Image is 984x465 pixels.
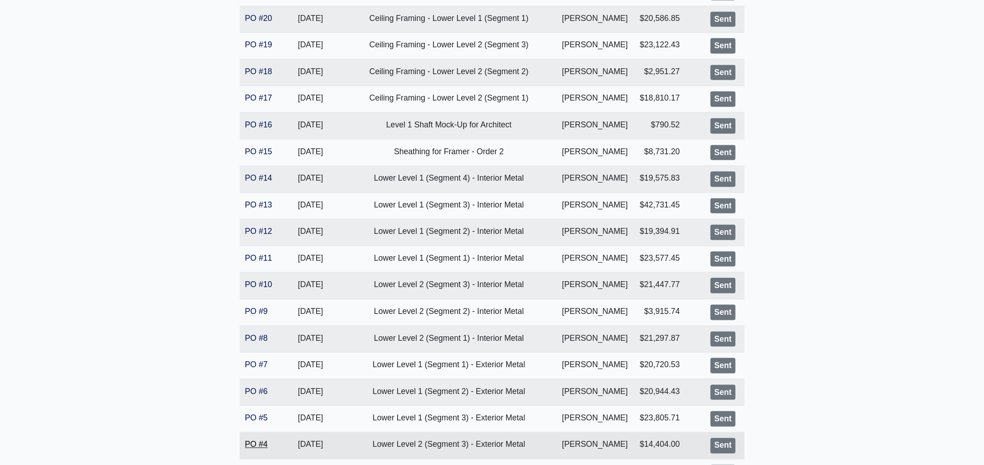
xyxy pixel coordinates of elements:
[279,166,342,193] td: [DATE]
[556,6,634,33] td: [PERSON_NAME]
[634,406,685,433] td: $23,805.71
[245,334,268,343] a: PO #8
[711,65,735,81] div: Sent
[245,413,268,422] a: PO #5
[556,33,634,60] td: [PERSON_NAME]
[279,112,342,139] td: [DATE]
[634,59,685,86] td: $2,951.27
[342,166,556,193] td: Lower Level 1 (Segment 4) - Interior Metal
[711,91,735,107] div: Sent
[279,273,342,299] td: [DATE]
[634,299,685,326] td: $3,915.74
[711,145,735,161] div: Sent
[711,172,735,187] div: Sent
[711,305,735,320] div: Sent
[342,6,556,33] td: Ceiling Framing - Lower Level 1 (Segment 1)
[634,139,685,166] td: $8,731.20
[634,246,685,273] td: $23,577.45
[245,173,272,182] a: PO #14
[279,299,342,326] td: [DATE]
[279,379,342,406] td: [DATE]
[634,192,685,219] td: $42,731.45
[279,192,342,219] td: [DATE]
[634,33,685,60] td: $23,122.43
[245,200,272,209] a: PO #13
[245,93,272,102] a: PO #17
[556,59,634,86] td: [PERSON_NAME]
[279,219,342,246] td: [DATE]
[342,273,556,299] td: Lower Level 2 (Segment 3) - Interior Metal
[556,112,634,139] td: [PERSON_NAME]
[245,147,272,156] a: PO #15
[634,166,685,193] td: $19,575.83
[556,273,634,299] td: [PERSON_NAME]
[279,433,342,460] td: [DATE]
[634,326,685,353] td: $21,297.87
[245,440,268,449] a: PO #4
[711,38,735,54] div: Sent
[634,219,685,246] td: $19,394.91
[556,353,634,379] td: [PERSON_NAME]
[279,326,342,353] td: [DATE]
[245,67,272,76] a: PO #18
[711,358,735,374] div: Sent
[279,6,342,33] td: [DATE]
[245,280,272,289] a: PO #10
[245,227,272,236] a: PO #12
[556,219,634,246] td: [PERSON_NAME]
[342,219,556,246] td: Lower Level 1 (Segment 2) - Interior Metal
[556,139,634,166] td: [PERSON_NAME]
[556,166,634,193] td: [PERSON_NAME]
[342,192,556,219] td: Lower Level 1 (Segment 3) - Interior Metal
[342,433,556,460] td: Lower Level 2 (Segment 3) - Exterior Metal
[245,387,268,396] a: PO #6
[279,353,342,379] td: [DATE]
[342,86,556,113] td: Ceiling Framing - Lower Level 2 (Segment 1)
[342,299,556,326] td: Lower Level 2 (Segment 2) - Interior Metal
[556,326,634,353] td: [PERSON_NAME]
[556,406,634,433] td: [PERSON_NAME]
[245,307,268,316] a: PO #9
[245,253,272,263] a: PO #11
[711,438,735,454] div: Sent
[634,353,685,379] td: $20,720.53
[634,379,685,406] td: $20,944.43
[245,360,268,369] a: PO #7
[711,12,735,27] div: Sent
[342,246,556,273] td: Lower Level 1 (Segment 1) - Interior Metal
[556,433,634,460] td: [PERSON_NAME]
[711,278,735,293] div: Sent
[342,326,556,353] td: Lower Level 2 (Segment 1) - Interior Metal
[711,332,735,347] div: Sent
[342,59,556,86] td: Ceiling Framing - Lower Level 2 (Segment 2)
[279,406,342,433] td: [DATE]
[711,198,735,214] div: Sent
[634,433,685,460] td: $14,404.00
[711,252,735,267] div: Sent
[556,192,634,219] td: [PERSON_NAME]
[634,112,685,139] td: $790.52
[711,385,735,400] div: Sent
[279,246,342,273] td: [DATE]
[556,299,634,326] td: [PERSON_NAME]
[711,225,735,240] div: Sent
[556,379,634,406] td: [PERSON_NAME]
[279,33,342,60] td: [DATE]
[342,406,556,433] td: Lower Level 1 (Segment 3) - Exterior Metal
[634,273,685,299] td: $21,447.77
[342,112,556,139] td: Level 1 Shaft Mock-Up for Architect
[556,246,634,273] td: [PERSON_NAME]
[245,40,272,49] a: PO #19
[711,118,735,134] div: Sent
[342,379,556,406] td: Lower Level 1 (Segment 2) - Exterior Metal
[634,86,685,113] td: $18,810.17
[342,139,556,166] td: Sheathing for Framer - Order 2
[634,6,685,33] td: $20,586.85
[279,59,342,86] td: [DATE]
[711,411,735,427] div: Sent
[342,33,556,60] td: Ceiling Framing - Lower Level 2 (Segment 3)
[245,120,272,129] a: PO #16
[279,139,342,166] td: [DATE]
[279,86,342,113] td: [DATE]
[556,86,634,113] td: [PERSON_NAME]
